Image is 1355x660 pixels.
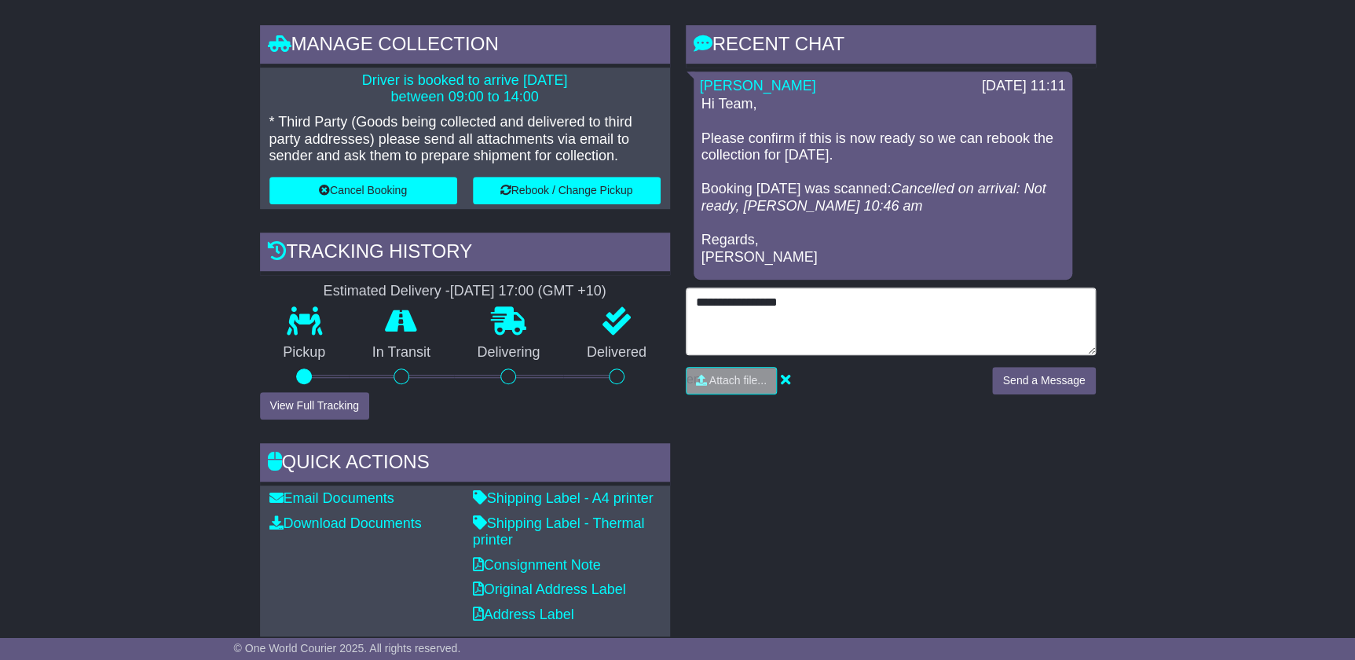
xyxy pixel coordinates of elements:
a: Download Documents [269,515,422,531]
div: RECENT CHAT [686,25,1096,68]
div: Tracking history [260,233,670,275]
em: Cancelled on arrival: Not ready, [PERSON_NAME] 10:46 am [701,181,1046,214]
a: Email Documents [269,490,394,506]
a: Original Address Label [473,581,626,597]
div: [DATE] 17:00 (GMT +10) [450,283,606,300]
p: * Third Party (Goods being collected and delivered to third party addresses) please send all atta... [269,114,661,165]
div: Manage collection [260,25,670,68]
div: Quick Actions [260,443,670,486]
button: View Full Tracking [260,392,369,420]
span: © One World Courier 2025. All rights reserved. [234,642,461,654]
button: Cancel Booking [269,177,457,204]
div: [DATE] 11:11 [982,78,1066,95]
a: [PERSON_NAME] [700,78,816,93]
div: Estimated Delivery - [260,283,670,300]
a: Address Label [473,607,574,622]
a: Shipping Label - Thermal printer [473,515,645,548]
a: Shipping Label - A4 printer [473,490,654,506]
p: Delivered [563,344,670,361]
p: Hi Team, Please confirm if this is now ready so we can rebook the collection for [DATE]. Booking ... [701,96,1064,266]
p: Driver is booked to arrive [DATE] between 09:00 to 14:00 [269,72,661,106]
p: Delivering [454,344,564,361]
p: In Transit [349,344,454,361]
button: Send a Message [992,367,1095,394]
a: Consignment Note [473,557,601,573]
button: Rebook / Change Pickup [473,177,661,204]
p: Pickup [260,344,350,361]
